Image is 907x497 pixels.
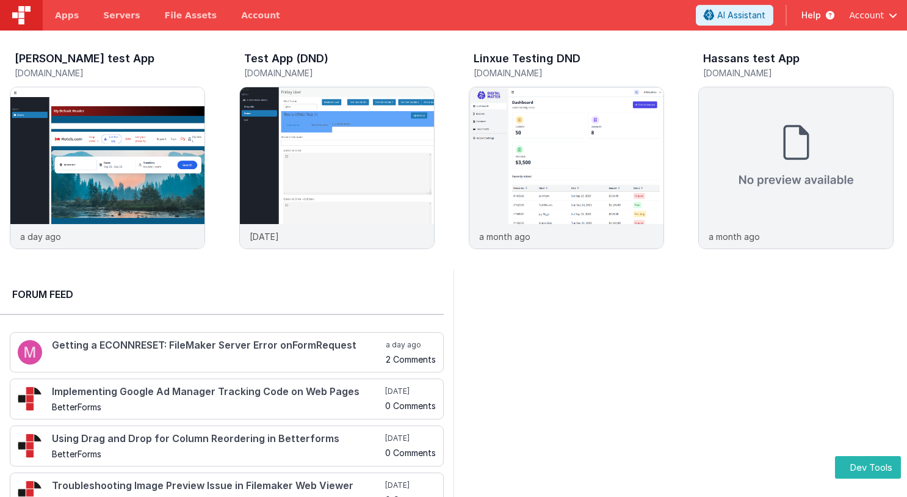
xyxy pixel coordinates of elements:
span: Apps [55,9,79,21]
h5: [DOMAIN_NAME] [15,68,205,78]
h3: Hassans test App [703,53,800,65]
h5: BetterForms [52,449,383,459]
h3: Test App (DND) [244,53,328,65]
p: [DATE] [250,230,279,243]
span: Servers [103,9,140,21]
button: Account [849,9,897,21]
h5: [DOMAIN_NAME] [474,68,664,78]
h5: 0 Comments [385,448,436,457]
img: 295_2.png [18,434,42,458]
h5: [DATE] [385,434,436,443]
button: AI Assistant [696,5,773,26]
a: Getting a ECONNRESET: FileMaker Server Error onFormRequest a day ago 2 Comments [10,332,444,372]
p: a month ago [709,230,760,243]
h5: 0 Comments [385,401,436,410]
h4: Getting a ECONNRESET: FileMaker Server Error onFormRequest [52,340,383,351]
span: File Assets [165,9,217,21]
h5: [DOMAIN_NAME] [703,68,894,78]
h5: a day ago [386,340,436,350]
img: 100.png [18,340,42,365]
h5: [DATE] [385,481,436,490]
a: Implementing Google Ad Manager Tracking Code on Web Pages BetterForms [DATE] 0 Comments [10,379,444,419]
button: Dev Tools [835,456,901,479]
h5: [DATE] [385,386,436,396]
h5: [DOMAIN_NAME] [244,68,435,78]
span: Account [849,9,884,21]
h4: Troubleshooting Image Preview Issue in Filemaker Web Viewer [52,481,383,492]
span: Help [801,9,821,21]
h5: BetterForms [52,402,383,412]
p: a month ago [479,230,530,243]
img: 295_2.png [18,386,42,411]
h4: Using Drag and Drop for Column Reordering in Betterforms [52,434,383,444]
span: AI Assistant [717,9,765,21]
h4: Implementing Google Ad Manager Tracking Code on Web Pages [52,386,383,397]
h2: Forum Feed [12,287,432,302]
h3: Linxue Testing DND [474,53,580,65]
h3: [PERSON_NAME] test App [15,53,154,65]
a: Using Drag and Drop for Column Reordering in Betterforms BetterForms [DATE] 0 Comments [10,426,444,466]
h5: 2 Comments [386,355,436,364]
